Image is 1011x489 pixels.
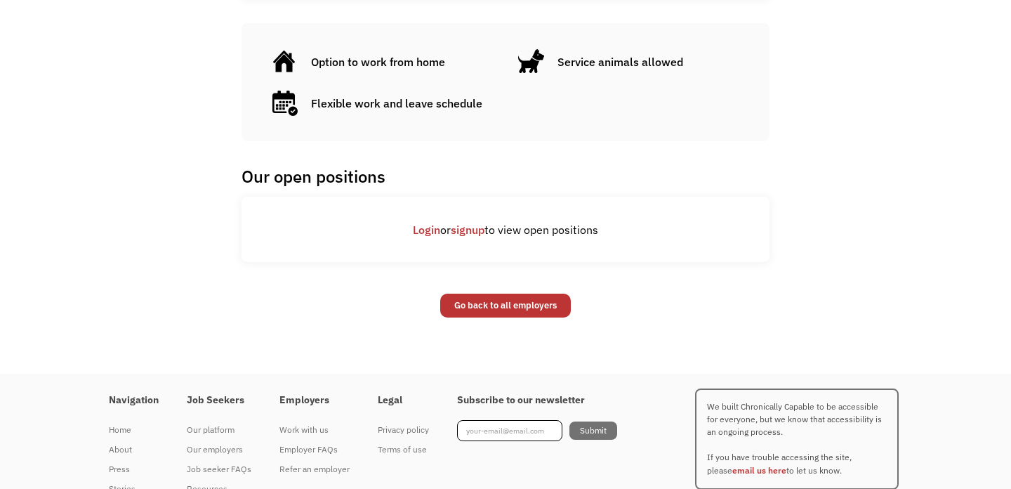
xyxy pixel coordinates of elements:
div: Terms of use [378,441,429,458]
div: Flexible work and leave schedule [311,95,482,112]
div: Job seeker FAQs [187,461,251,478]
a: Login [413,223,440,237]
h4: Employers [279,394,350,407]
a: Press [109,459,159,479]
h4: Legal [378,394,429,407]
a: Our platform [187,420,251,440]
div: Our platform [187,422,251,438]
div: About [109,441,159,458]
a: Terms of use [378,440,429,459]
h4: Navigation [109,394,159,407]
h1: Our open positions [242,166,765,187]
div: Refer an employer [279,461,350,478]
a: email us here [732,465,786,476]
div: Option to work from home [311,53,445,70]
div: Press [109,461,159,478]
div: Work with us [279,422,350,438]
a: Privacy policy [378,420,429,440]
h4: Job Seekers [187,394,251,407]
input: your-email@email.com [457,420,562,441]
div: Employer FAQs [279,441,350,458]
a: Home [109,420,159,440]
div: or to view open positions [242,221,769,238]
div: Privacy policy [378,422,429,438]
form: Footer Newsletter [457,420,617,441]
a: Work with us [279,420,350,440]
div: Service animals allowed [557,53,683,70]
div: Our employers [187,441,251,458]
div: Home [109,422,159,438]
a: Go back to all employers [440,294,571,318]
a: Our employers [187,440,251,459]
a: Employer FAQs [279,440,350,459]
input: Submit [569,422,617,440]
a: Job seeker FAQs [187,459,251,479]
a: signup [451,223,484,237]
a: Refer an employer [279,459,350,479]
h4: Subscribe to our newsletter [457,394,617,407]
a: About [109,440,159,459]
